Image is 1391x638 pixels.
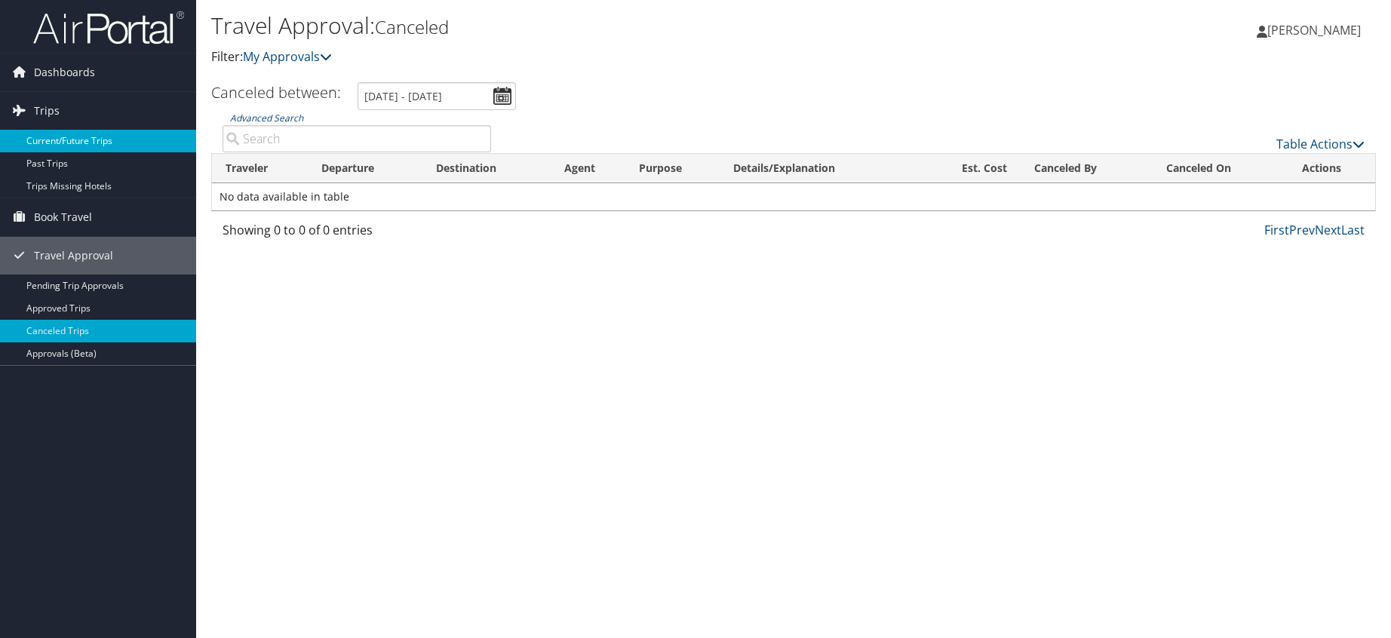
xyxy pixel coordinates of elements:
[34,92,60,130] span: Trips
[358,82,516,110] input: [DATE] - [DATE]
[1289,222,1315,238] a: Prev
[1264,222,1289,238] a: First
[243,48,332,65] a: My Approvals
[625,154,719,183] th: Purpose
[34,198,92,236] span: Book Travel
[924,154,1021,183] th: Est. Cost: activate to sort column ascending
[375,14,449,39] small: Canceled
[422,154,550,183] th: Destination: activate to sort column ascending
[1257,8,1376,53] a: [PERSON_NAME]
[33,10,184,45] img: airportal-logo.png
[720,154,925,183] th: Details/Explanation
[211,48,987,67] p: Filter:
[223,125,491,152] input: Advanced Search
[308,154,423,183] th: Departure: activate to sort column ascending
[1267,22,1361,38] span: [PERSON_NAME]
[212,154,308,183] th: Traveler: activate to sort column ascending
[211,10,987,41] h1: Travel Approval:
[551,154,626,183] th: Agent
[1315,222,1341,238] a: Next
[211,82,341,103] h3: Canceled between:
[212,183,1375,210] td: No data available in table
[1341,222,1365,238] a: Last
[34,237,113,275] span: Travel Approval
[223,221,491,247] div: Showing 0 to 0 of 0 entries
[1021,154,1153,183] th: Canceled By: activate to sort column ascending
[34,54,95,91] span: Dashboards
[1153,154,1288,183] th: Canceled On: activate to sort column ascending
[1288,154,1375,183] th: Actions
[230,112,303,124] a: Advanced Search
[1276,136,1365,152] a: Table Actions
